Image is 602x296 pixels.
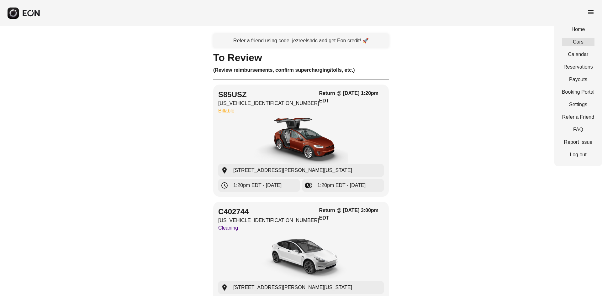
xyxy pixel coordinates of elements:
p: Billable [218,107,319,115]
h3: (Review reimbursements, confirm supercharging/tolls, etc.) [213,66,389,74]
span: 1:20pm EDT - [DATE] [233,182,282,189]
h3: Return @ [DATE] 3:00pm EDT [319,207,384,222]
span: 1:20pm EDT - [DATE] [317,182,366,189]
a: Calendar [562,51,594,58]
button: S85USZ[US_VEHICLE_IDENTIFICATION_NUMBER]BillableReturn @ [DATE] 1:20pm EDTcar[STREET_ADDRESS][PER... [213,85,389,197]
a: Report Issue [562,138,594,146]
h3: Return @ [DATE] 1:20pm EDT [319,90,384,105]
a: Log out [562,151,594,158]
span: menu [587,8,594,16]
a: Refer a friend using code: jezreelshdc and get Eon credit! 🚀 [213,34,389,48]
span: location_on [221,167,228,174]
span: [STREET_ADDRESS][PERSON_NAME][US_STATE] [233,284,352,291]
a: Refer a Friend [562,113,594,121]
a: FAQ [562,126,594,133]
p: Cleaning [218,224,319,232]
span: schedule [221,182,228,189]
a: Reservations [562,63,594,71]
a: Payouts [562,76,594,83]
a: Settings [562,101,594,108]
h2: S85USZ [218,90,319,100]
a: Booking Portal [562,88,594,96]
a: Home [562,26,594,33]
img: car [254,234,348,281]
span: browse_gallery [305,182,312,189]
img: car [254,117,348,164]
p: [US_VEHICLE_IDENTIFICATION_NUMBER] [218,100,319,107]
p: [US_VEHICLE_IDENTIFICATION_NUMBER] [218,217,319,224]
span: location_on [221,284,228,291]
span: [STREET_ADDRESS][PERSON_NAME][US_STATE] [233,167,352,174]
h1: To Review [213,54,389,61]
a: Cars [562,38,594,46]
h2: C402744 [218,207,319,217]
